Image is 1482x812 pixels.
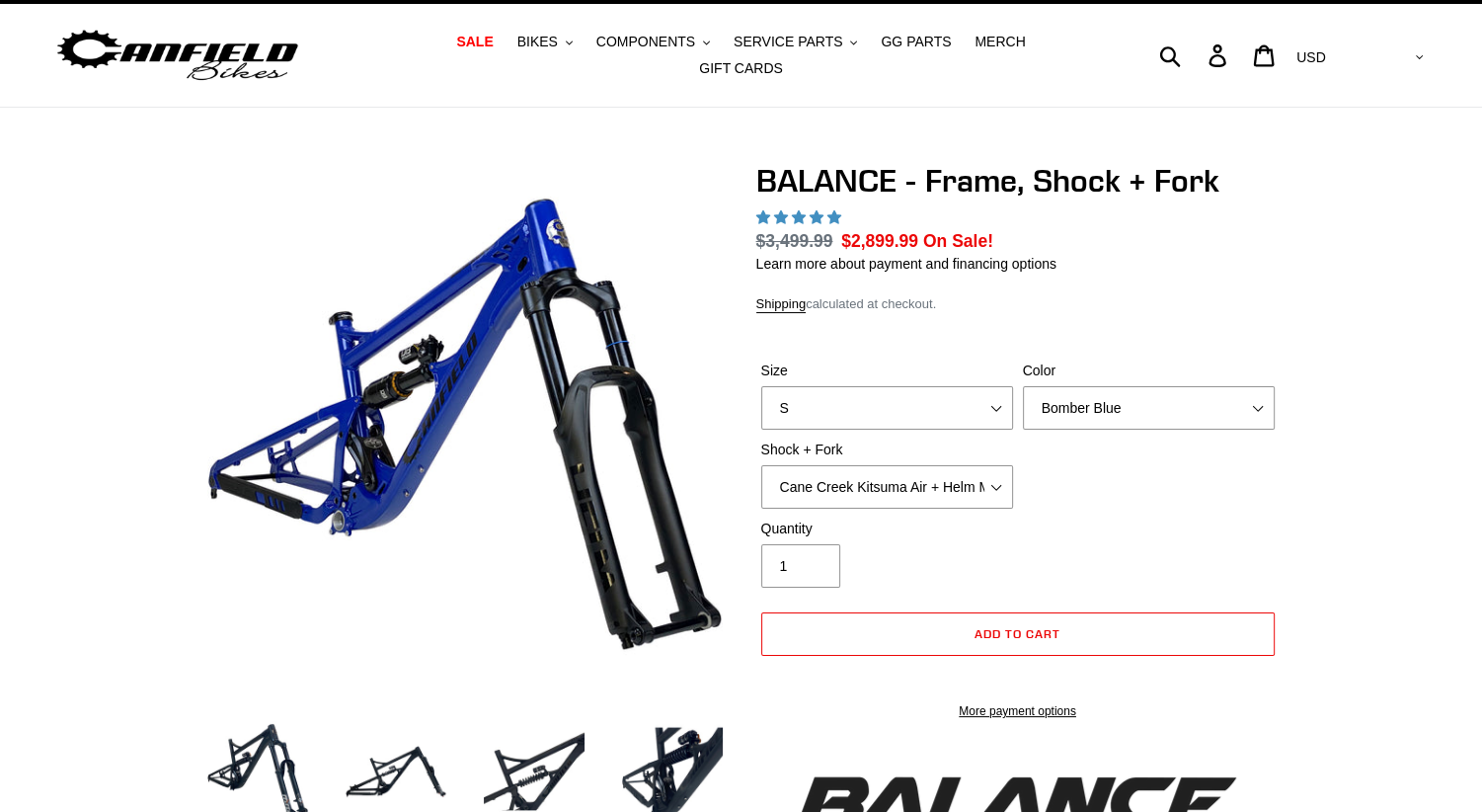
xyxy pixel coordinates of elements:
button: SERVICE PARTS [724,29,867,55]
label: Color [1023,361,1275,381]
img: BALANCE - Frame, Shock + Fork [207,166,723,682]
label: Quantity [761,519,1013,539]
button: BIKES [507,29,583,55]
div: calculated at checkout. [756,294,1280,314]
button: Add to cart [761,612,1275,656]
h1: BALANCE - Frame, Shock + Fork [756,162,1280,200]
span: GIFT CARDS [699,60,783,77]
span: GG PARTS [881,34,951,50]
a: SALE [446,29,503,55]
label: Shock + Fork [761,440,1013,460]
label: Size [761,361,1013,381]
span: MERCH [975,34,1025,50]
span: $2,899.99 [841,231,918,251]
span: BIKES [517,34,558,50]
span: SERVICE PARTS [734,34,842,50]
a: GIFT CARDS [689,55,793,82]
a: Shipping [756,296,807,313]
s: $3,499.99 [756,231,833,251]
span: 5.00 stars [756,209,845,225]
span: Add to cart [975,626,1060,641]
a: Learn more about payment and financing options [756,256,1056,272]
a: More payment options [761,702,1275,720]
button: COMPONENTS [586,29,720,55]
input: Search [1170,34,1220,77]
span: SALE [456,34,493,50]
span: On Sale! [923,228,993,254]
img: Canfield Bikes [54,25,301,87]
a: MERCH [965,29,1035,55]
a: GG PARTS [871,29,961,55]
span: COMPONENTS [596,34,695,50]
